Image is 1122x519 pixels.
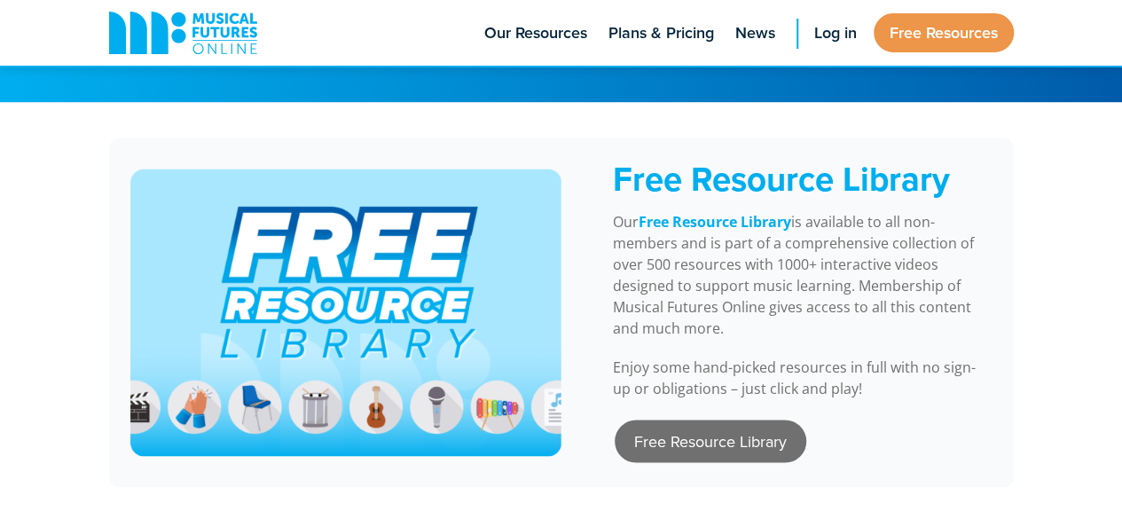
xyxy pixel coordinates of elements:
[735,21,775,45] span: News
[814,21,857,45] span: Log in
[639,211,791,232] a: Free Resource Library
[608,21,714,45] span: Plans & Pricing
[613,356,993,398] p: Enjoy some hand-picked resources in full with no sign-up or obligations – just click and play!
[874,13,1014,52] a: Free Resources
[484,21,587,45] span: Our Resources
[615,420,806,462] a: Free Resource Library
[613,154,950,203] span: Free Resource Library
[613,210,993,338] p: Our is available to all non-members and is part of a comprehensive collection of over 500 resourc...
